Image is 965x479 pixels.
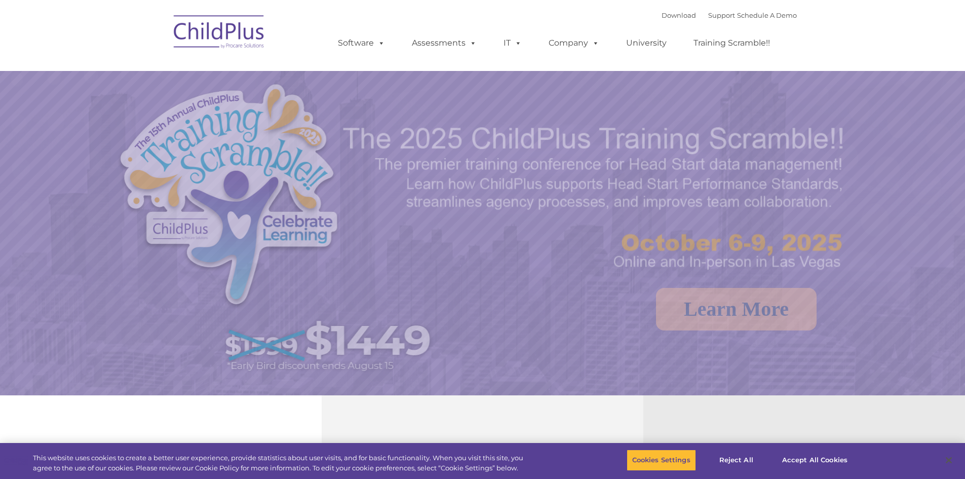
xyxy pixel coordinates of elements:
a: Training Scramble!! [683,33,780,53]
a: IT [493,33,532,53]
a: University [616,33,677,53]
a: Company [538,33,609,53]
a: Learn More [656,288,817,330]
a: Assessments [402,33,487,53]
button: Accept All Cookies [777,450,853,471]
a: Support [708,11,735,19]
a: Software [328,33,395,53]
button: Cookies Settings [627,450,696,471]
button: Reject All [705,450,768,471]
div: This website uses cookies to create a better user experience, provide statistics about user visit... [33,453,531,473]
font: | [662,11,797,19]
button: Close [938,449,960,471]
img: ChildPlus by Procare Solutions [169,8,270,59]
a: Schedule A Demo [737,11,797,19]
a: Download [662,11,696,19]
